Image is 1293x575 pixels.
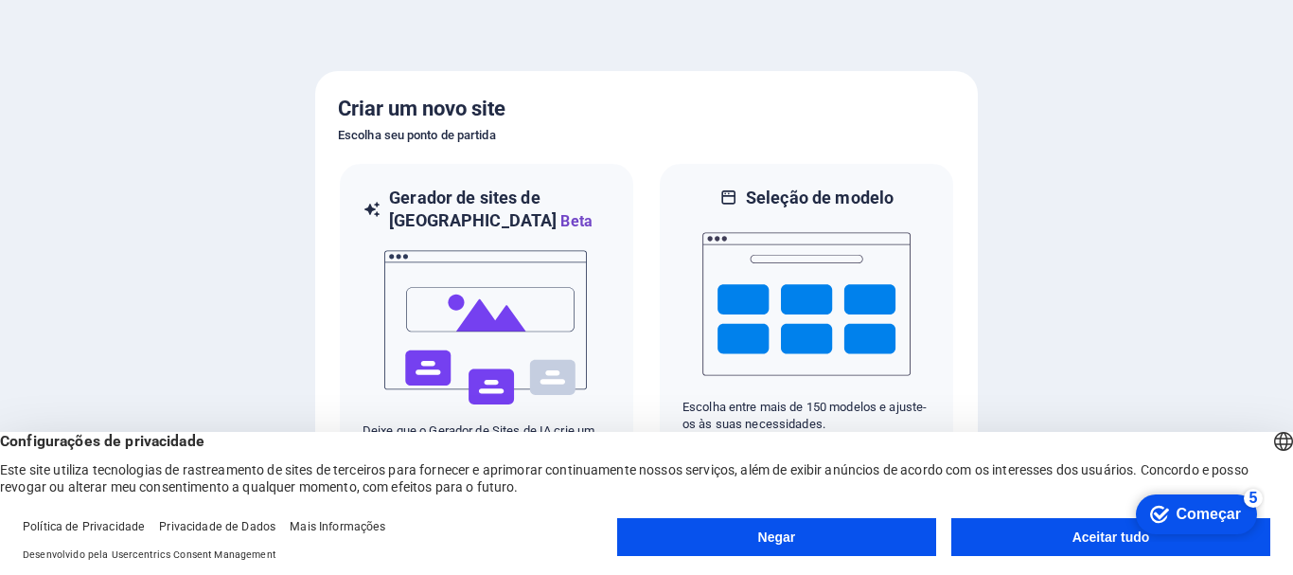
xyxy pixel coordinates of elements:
font: 5 [124,5,133,21]
font: Gerador de sites de [GEOGRAPHIC_DATA] [389,188,557,230]
font: Começar [51,21,115,37]
div: Seleção de modeloEscolha entre mais de 150 modelos e ajuste-os às suas necessidades. [658,162,955,481]
font: Deixe que o Gerador de Sites de IA crie um site com base nas suas informações. [363,423,594,455]
font: Escolha seu ponto de partida [338,128,496,142]
font: Seleção de modelo [746,188,894,207]
img: ai [382,233,591,422]
font: Escolha entre mais de 150 modelos e ajuste-os às suas necessidades. [682,400,927,431]
div: Começar 5 itens restantes, 0% concluído [10,9,132,49]
font: Criar um novo site [338,97,505,120]
font: Beta [560,212,593,230]
div: Gerador de sites de [GEOGRAPHIC_DATA]BetaaiDeixe que o Gerador de Sites de IA crie um site com ba... [338,162,635,481]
